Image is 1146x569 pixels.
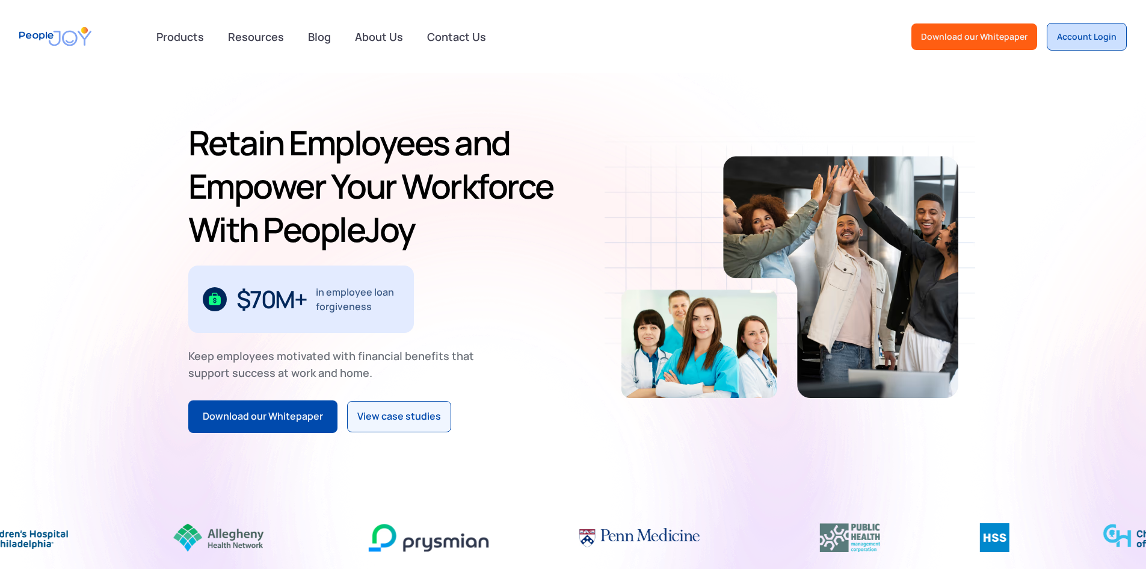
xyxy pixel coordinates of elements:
[149,25,211,49] div: Products
[347,401,451,432] a: View case studies
[188,266,414,333] div: 1 / 3
[357,409,441,424] div: View case studies
[723,156,958,398] img: Retain-Employees-PeopleJoy
[621,290,777,398] img: Retain-Employees-PeopleJoy
[1047,23,1127,51] a: Account Login
[301,23,338,50] a: Blog
[188,121,568,251] h1: Retain Employees and Empower Your Workforce With PeopleJoy
[188,400,337,433] a: Download our Whitepaper
[1057,31,1117,43] div: Account Login
[348,23,410,50] a: About Us
[221,23,291,50] a: Resources
[188,347,484,381] div: Keep employees motivated with financial benefits that support success at work and home.
[911,23,1037,50] a: Download our Whitepaper
[921,31,1027,43] div: Download our Whitepaper
[236,290,307,309] div: $70M+
[203,409,323,424] div: Download our Whitepaper
[316,285,399,314] div: in employee loan forgiveness
[420,23,493,50] a: Contact Us
[19,19,91,54] a: home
